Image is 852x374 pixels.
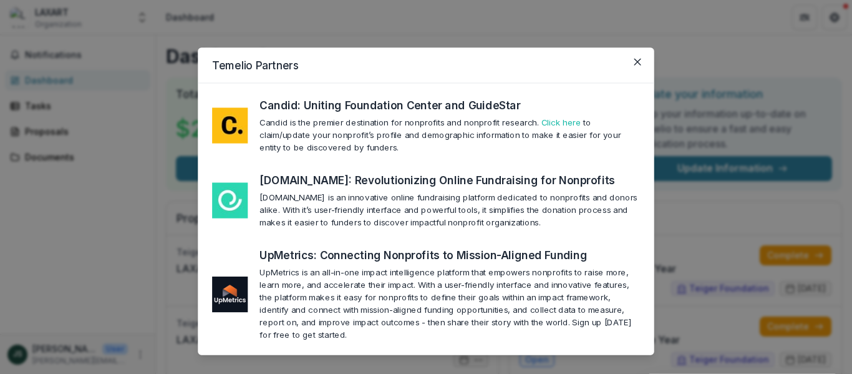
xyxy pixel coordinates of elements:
[259,172,637,189] a: [DOMAIN_NAME]: Revolutionizing Online Fundraising for Nonprofits
[198,47,654,83] header: Temelio Partners
[259,266,640,341] section: UpMetrics is an all-in-one impact intelligence platform that empowers nonprofits to raise more, l...
[259,116,640,154] section: Candid is the premier destination for nonprofits and nonprofit research. to claim/update your non...
[259,247,609,263] a: UpMetrics: Connecting Nonprofits to Mission-Aligned Funding
[628,52,647,71] button: Close
[212,107,248,143] img: me
[212,182,248,218] img: me
[541,117,581,127] a: Click here
[259,97,542,114] a: Candid: Uniting Foundation Center and GuideStar
[259,191,640,229] section: [DOMAIN_NAME] is an innovative online fundraising platform dedicated to nonprofits and donors ali...
[212,277,248,312] img: me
